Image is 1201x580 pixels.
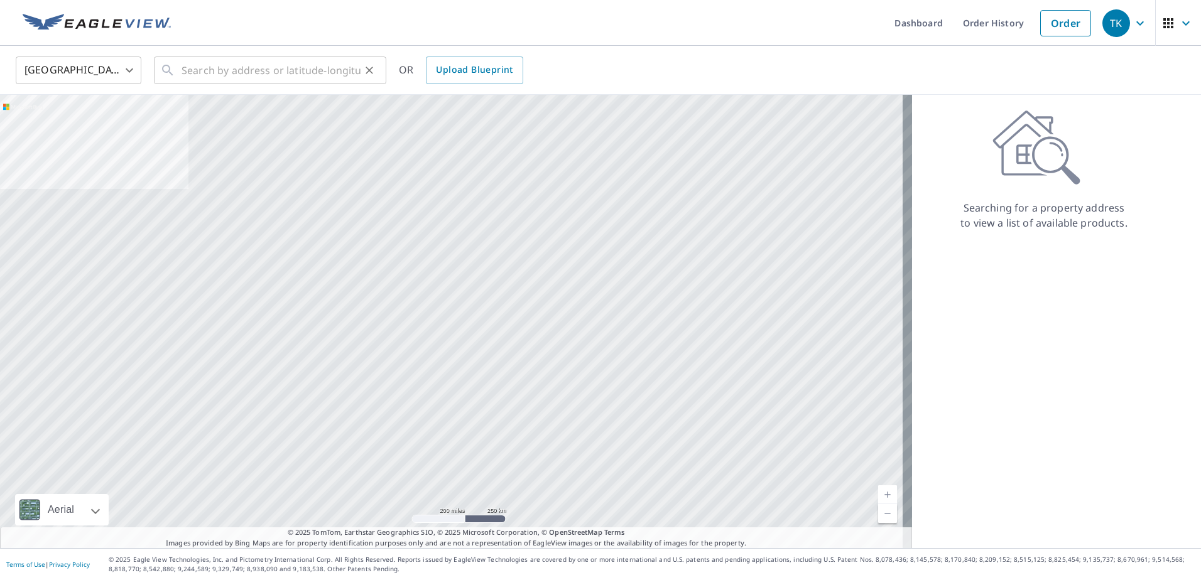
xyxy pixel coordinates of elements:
p: Searching for a property address to view a list of available products. [960,200,1128,230]
span: Upload Blueprint [436,62,513,78]
button: Clear [361,62,378,79]
a: Terms [604,527,625,537]
input: Search by address or latitude-longitude [182,53,361,88]
p: © 2025 Eagle View Technologies, Inc. and Pictometry International Corp. All Rights Reserved. Repo... [109,555,1195,574]
a: Upload Blueprint [426,56,523,84]
a: Current Level 5, Zoom Out [878,504,897,523]
div: Aerial [44,494,78,525]
div: TK [1102,9,1130,37]
a: OpenStreetMap [549,527,602,537]
a: Terms of Use [6,560,45,569]
img: EV Logo [23,14,171,33]
a: Privacy Policy [49,560,90,569]
div: [GEOGRAPHIC_DATA] [16,53,141,88]
span: © 2025 TomTom, Earthstar Geographics SIO, © 2025 Microsoft Corporation, © [288,527,625,538]
div: OR [399,56,523,84]
a: Order [1040,10,1091,36]
p: | [6,561,90,568]
a: Current Level 5, Zoom In [878,485,897,504]
div: Aerial [15,494,109,525]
